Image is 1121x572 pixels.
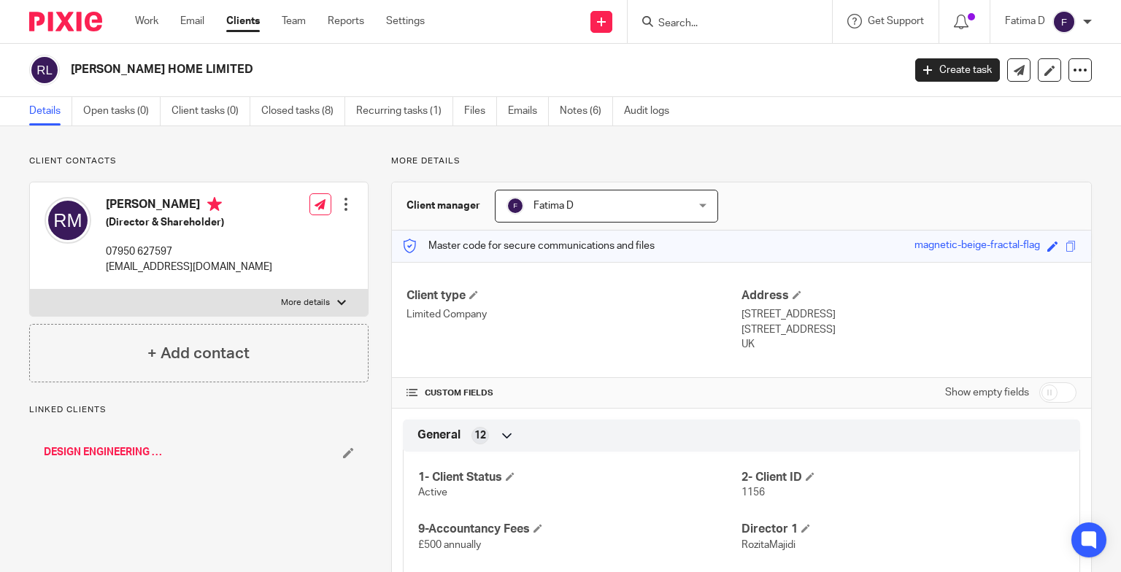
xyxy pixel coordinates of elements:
[418,522,741,537] h4: 9-Accountancy Fees
[29,97,72,125] a: Details
[418,487,447,498] span: Active
[106,215,272,230] h5: (Director & Shareholder)
[282,14,306,28] a: Team
[44,445,168,460] a: DESIGN ENGINEERING PRO LIMITED
[261,97,345,125] a: Closed tasks (8)
[45,197,91,244] img: svg%3E
[1052,10,1076,34] img: svg%3E
[657,18,788,31] input: Search
[356,97,453,125] a: Recurring tasks (1)
[386,14,425,28] a: Settings
[106,244,272,259] p: 07950 627597
[180,14,204,28] a: Email
[418,470,741,485] h4: 1- Client Status
[281,297,330,309] p: More details
[741,288,1076,304] h4: Address
[464,97,497,125] a: Files
[560,97,613,125] a: Notes (6)
[741,322,1076,337] p: [STREET_ADDRESS]
[624,97,680,125] a: Audit logs
[135,14,158,28] a: Work
[418,540,481,550] span: £500 annually
[29,155,369,167] p: Client contacts
[83,97,161,125] a: Open tasks (0)
[741,470,1065,485] h4: 2- Client ID
[106,197,272,215] h4: [PERSON_NAME]
[868,16,924,26] span: Get Support
[391,155,1092,167] p: More details
[741,337,1076,352] p: UK
[403,239,655,253] p: Master code for secure communications and files
[741,540,796,550] span: RozitaMajidi
[945,385,1029,400] label: Show empty fields
[29,12,102,31] img: Pixie
[508,97,549,125] a: Emails
[407,198,480,213] h3: Client manager
[914,238,1040,255] div: magnetic-beige-fractal-flag
[226,14,260,28] a: Clients
[533,201,574,211] span: Fatima D
[207,197,222,212] i: Primary
[1005,14,1045,28] p: Fatima D
[741,522,1065,537] h4: Director 1
[106,260,272,274] p: [EMAIL_ADDRESS][DOMAIN_NAME]
[29,55,60,85] img: svg%3E
[741,487,765,498] span: 1156
[506,197,524,214] img: svg%3E
[172,97,250,125] a: Client tasks (0)
[474,428,486,443] span: 12
[417,428,461,443] span: General
[328,14,364,28] a: Reports
[407,288,741,304] h4: Client type
[147,342,250,365] h4: + Add contact
[741,307,1076,322] p: [STREET_ADDRESS]
[407,387,741,399] h4: CUSTOM FIELDS
[71,62,729,77] h2: [PERSON_NAME] HOME LIMITED
[915,58,1000,82] a: Create task
[29,404,369,416] p: Linked clients
[407,307,741,322] p: Limited Company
